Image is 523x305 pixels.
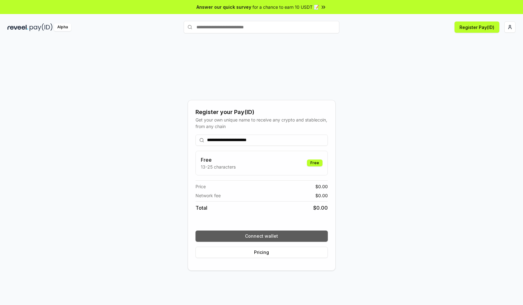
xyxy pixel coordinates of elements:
div: Register your Pay(ID) [196,108,328,117]
span: for a chance to earn 10 USDT 📝 [252,4,319,10]
p: 13-25 characters [201,164,236,170]
span: Answer our quick survey [196,4,251,10]
button: Connect wallet [196,231,328,242]
span: $ 0.00 [315,192,328,199]
span: $ 0.00 [313,204,328,212]
div: Alpha [54,23,71,31]
div: Get your own unique name to receive any crypto and stablecoin, from any chain [196,117,328,130]
button: Pricing [196,247,328,258]
h3: Free [201,156,236,164]
div: Free [307,160,323,166]
button: Register Pay(ID) [455,21,499,33]
span: Network fee [196,192,221,199]
img: pay_id [30,23,53,31]
img: reveel_dark [7,23,28,31]
span: Total [196,204,207,212]
span: Price [196,183,206,190]
span: $ 0.00 [315,183,328,190]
